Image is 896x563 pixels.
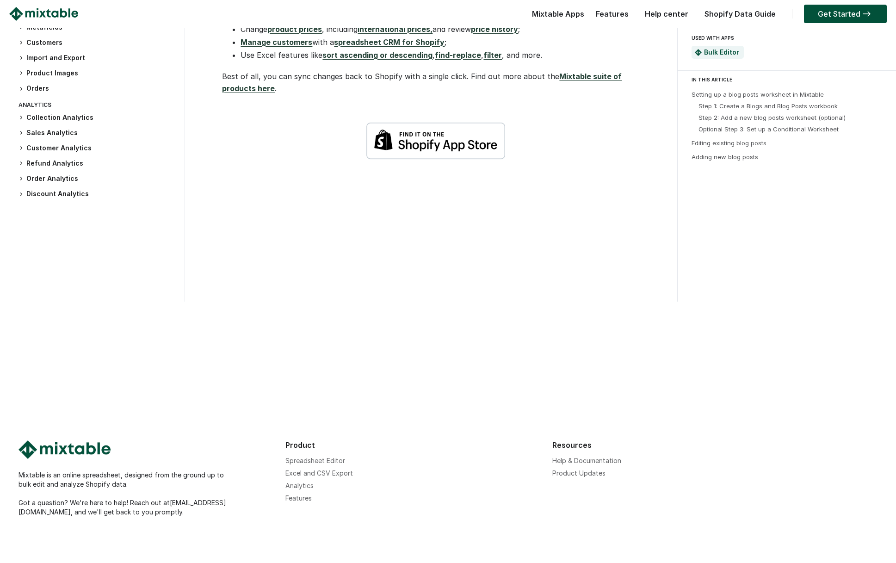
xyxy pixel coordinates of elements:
p: Best of all, you can sync changes back to Shopify with a single click. Find out more about the . [222,70,649,94]
a: Step 1: Create a Blogs and Blog Posts workbook [698,102,838,110]
h3: Collection Analytics [19,113,175,123]
a: Optional Step 3: Set up a Conditional Worksheet [698,125,839,133]
li: with a ; [241,36,649,48]
img: Mixtable logo [19,440,111,459]
img: arrow-right.svg [860,11,873,17]
a: Adding new blog posts [692,153,758,161]
div: Mixtable Apps [527,7,584,25]
a: international prices, [358,25,433,34]
a: price history [471,25,518,34]
a: Analytics [285,482,314,489]
h3: Order Analytics [19,174,175,184]
a: Manage customers [241,37,312,47]
img: Mixtable logo [9,7,78,21]
h3: Customers [19,38,175,48]
a: Spreadsheet Editor [285,457,345,464]
a: Features [285,494,312,502]
div: Analytics [19,99,175,113]
a: Help center [640,9,693,19]
a: Shopify Data Guide [700,9,780,19]
a: product prices [267,25,322,34]
div: Resources [552,440,810,450]
h3: Product Images [19,68,175,78]
a: Bulk Editor [704,48,739,56]
li: Change , including and review ; [241,23,649,35]
a: spreadsheet CRM for Shopify [334,37,445,47]
a: Step 2: Add a new blog posts worksheet (optional) [698,114,846,121]
h3: Orders [19,84,175,93]
a: Mixtable suite of products here [222,72,622,93]
h3: Customer Analytics [19,143,175,153]
li: Use Excel features like , , , and more. [241,49,649,61]
img: Mixtable Spreadsheet Bulk Editor App [695,49,702,56]
h3: Sales Analytics [19,128,175,138]
a: Excel and CSV Export [285,469,353,477]
h3: Refund Analytics [19,159,175,168]
a: Get Started [804,5,887,23]
img: shopify-app-store-badge-white.png [366,122,505,160]
a: find-replace [435,50,481,60]
a: sort ascending or descending [322,50,433,60]
h3: Import and Export [19,53,175,63]
div: Product [285,440,543,450]
a: Product Updates [552,469,606,477]
div: Mixtable is an online spreadsheet, designed from the ground up to bulk edit and analyze Shopify d... [19,470,276,517]
a: Help & Documentation [552,457,621,464]
h3: Discount Analytics [19,190,175,199]
div: USED WITH APPS [692,32,878,43]
a: Setting up a blog posts worksheet in Mixtable [692,91,824,98]
div: IN THIS ARTICLE [692,75,888,84]
a: Editing existing blog posts [692,139,766,147]
a: filter [483,50,502,60]
a: Features [591,9,633,19]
